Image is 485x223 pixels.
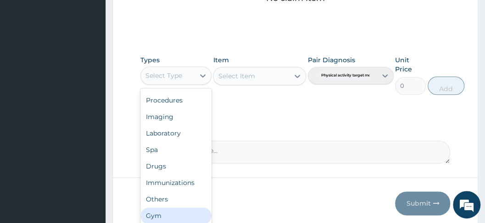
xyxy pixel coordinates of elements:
[140,158,212,174] div: Drugs
[395,191,450,215] button: Submit
[140,92,212,109] div: Procedures
[140,191,212,207] div: Others
[213,55,229,65] label: Item
[140,174,212,191] div: Immunizations
[140,141,212,158] div: Spa
[428,76,464,95] button: Add
[140,125,212,141] div: Laboratory
[395,55,426,74] label: Unit Price
[151,5,173,27] div: Minimize live chat window
[48,51,154,63] div: Chat with us now
[53,58,127,151] span: We're online!
[140,109,212,125] div: Imaging
[308,55,355,65] label: Pair Diagnosis
[140,128,451,136] label: Comment
[145,71,182,80] div: Select Type
[140,56,160,64] label: Types
[17,46,37,69] img: d_794563401_company_1708531726252_794563401
[5,136,175,168] textarea: Type your message and hit 'Enter'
